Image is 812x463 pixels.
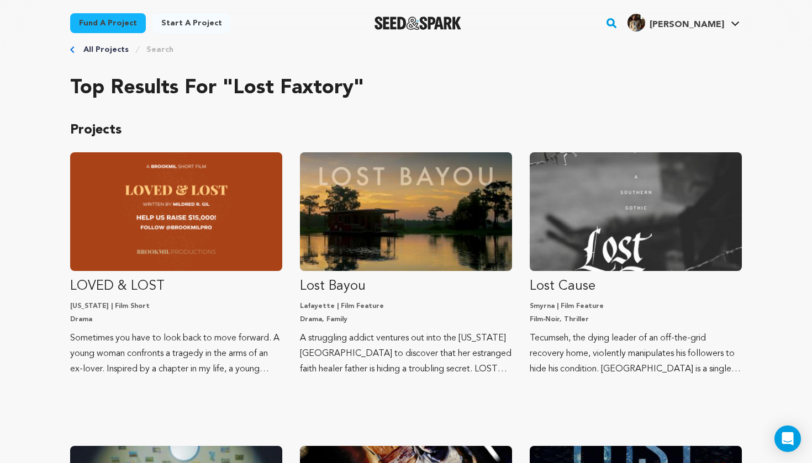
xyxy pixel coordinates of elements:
[70,302,282,311] p: [US_STATE] | Film Short
[70,278,282,295] p: LOVED & LOST
[530,152,742,377] a: Fund Lost Cause
[300,278,512,295] p: Lost Bayou
[70,315,282,324] p: Drama
[375,17,461,30] a: Seed&Spark Homepage
[628,14,645,31] img: ba2b9190411c6549.jpg
[530,315,742,324] p: Film-Noir, Thriller
[774,425,801,452] div: Open Intercom Messenger
[70,331,282,377] p: Sometimes you have to look back to move forward. A young woman confronts a tragedy in the arms of...
[70,44,742,55] div: Breadcrumb
[70,152,282,377] a: Fund LOVED &amp; LOST
[628,14,724,31] div: James Chase S.'s Profile
[70,77,742,99] h2: Top results for "lost faxtory"
[70,13,146,33] a: Fund a project
[152,13,231,33] a: Start a project
[300,315,512,324] p: Drama, Family
[146,44,173,55] a: Search
[530,331,742,377] p: Tecumseh, the dying leader of an off-the-grid recovery home, violently manipulates his followers ...
[300,152,512,377] a: Fund Lost Bayou
[530,302,742,311] p: Smyrna | Film Feature
[300,331,512,377] p: A struggling addict ventures out into the [US_STATE][GEOGRAPHIC_DATA] to discover that her estran...
[650,20,724,29] span: [PERSON_NAME]
[375,17,461,30] img: Seed&Spark Logo Dark Mode
[530,278,742,295] p: Lost Cause
[300,302,512,311] p: Lafayette | Film Feature
[625,12,742,31] a: James Chase S.'s Profile
[70,121,742,139] p: Projects
[625,12,742,35] span: James Chase S.'s Profile
[83,44,129,55] a: All Projects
